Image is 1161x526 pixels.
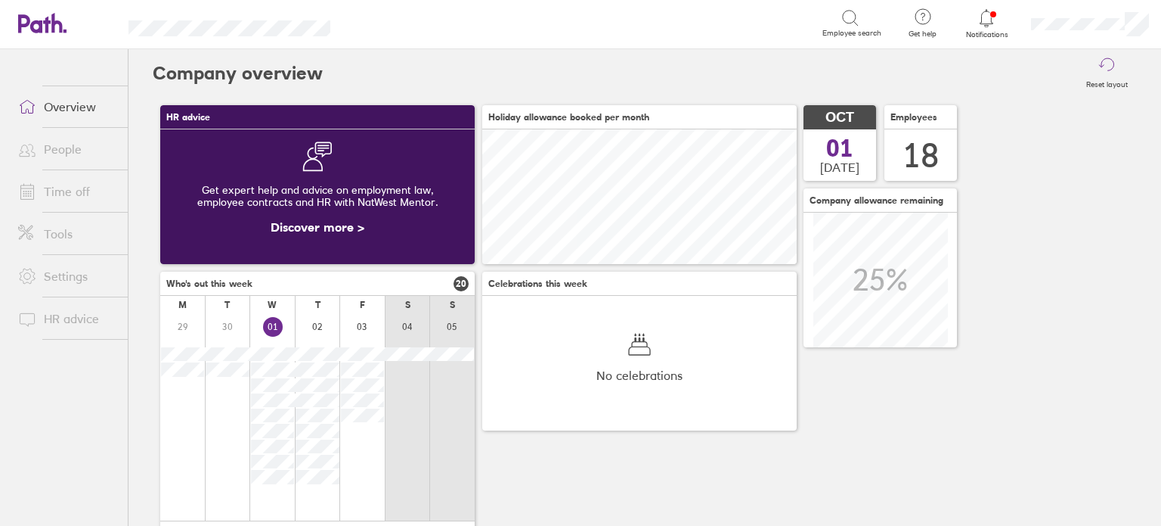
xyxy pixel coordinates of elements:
span: Celebrations this week [488,279,587,289]
span: Employee search [822,29,881,38]
span: Employees [890,112,937,123]
span: HR advice [166,112,210,123]
a: Time off [6,176,128,207]
a: Settings [6,261,128,291]
label: Reset layout [1077,76,1137,89]
div: T [315,300,320,310]
span: Holiday allowance booked per month [488,112,649,123]
a: Discover more > [271,219,364,235]
div: S [405,300,410,310]
span: Get help [898,30,947,39]
span: Company allowance remaining [810,195,943,206]
a: Overview [6,92,128,122]
span: 01 [826,136,853,160]
a: Notifications [962,8,1011,39]
div: M [178,300,187,310]
div: Get expert help and advice on employment law, employee contracts and HR with NatWest Mentor. [172,172,463,220]
span: Who's out this week [166,279,252,289]
a: HR advice [6,303,128,334]
div: F [360,300,365,310]
div: S [450,300,455,310]
div: 18 [902,136,939,175]
span: No celebrations [596,369,683,382]
span: 20 [454,276,469,291]
span: OCT [825,110,854,126]
a: People [6,134,128,164]
h2: Company overview [153,49,323,98]
button: Reset layout [1077,49,1137,98]
div: Search [371,16,410,30]
div: T [224,300,230,310]
div: W [268,300,277,310]
a: Tools [6,219,128,249]
span: [DATE] [820,160,859,174]
span: Notifications [962,30,1011,39]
